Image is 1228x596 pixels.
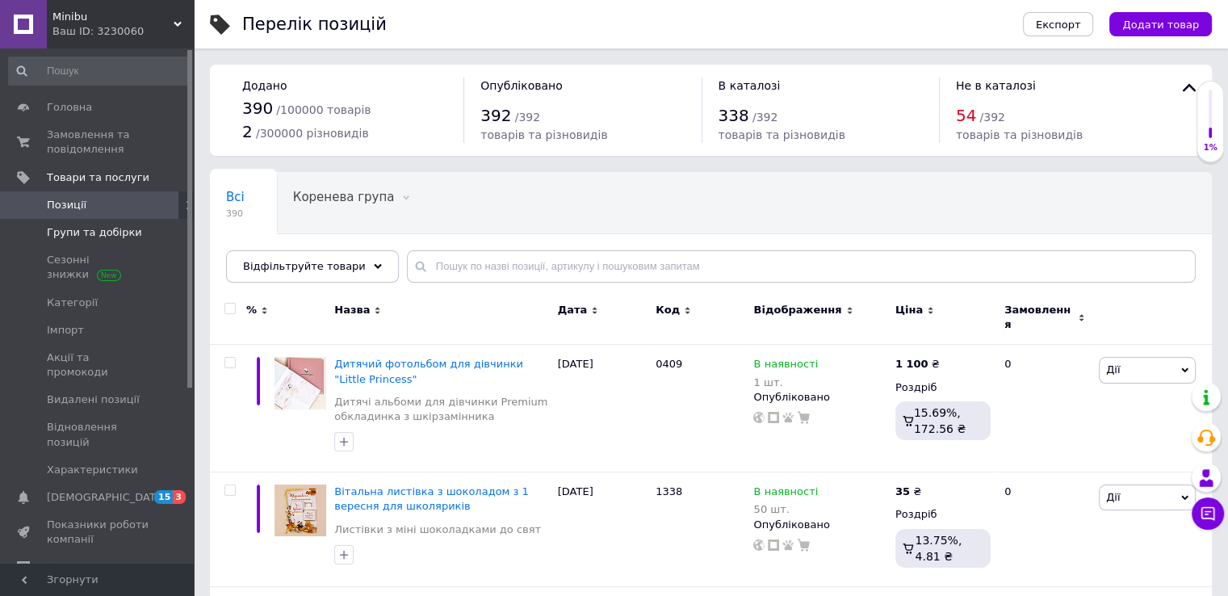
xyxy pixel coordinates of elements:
[1023,12,1094,36] button: Експорт
[895,485,910,497] b: 35
[753,485,818,502] span: В наявності
[334,358,523,384] a: Дитячий фотольбом для дівчинки "Little Princess"
[753,503,818,515] div: 50 шт.
[47,350,149,380] span: Акції та промокоди
[334,523,541,537] a: Листівки з міні шоколадками до свят
[275,485,326,536] img: Поздравительная открытка с 1 сентября для школьников
[154,490,173,504] span: 15
[1004,303,1074,332] span: Замовлення
[226,190,245,204] span: Всі
[1192,497,1224,530] button: Чат з покупцем
[47,392,140,407] span: Видалені позиції
[480,106,511,125] span: 392
[895,357,940,371] div: ₴
[334,485,529,512] a: Вітальна листівка з шоколадом з 1 вересня для школяриків
[47,296,98,310] span: Категорії
[1106,491,1120,503] span: Дії
[47,198,86,212] span: Позиції
[47,518,149,547] span: Показники роботи компанії
[47,128,149,157] span: Замовлення та повідомлення
[753,376,818,388] div: 1 шт.
[47,253,149,282] span: Сезонні знижки
[407,250,1196,283] input: Пошук по назві позиції, артикулу і пошуковим запитам
[47,170,149,185] span: Товари та послуги
[558,303,588,317] span: Дата
[956,128,1083,141] span: товарів та різновидів
[719,106,749,125] span: 338
[515,111,540,124] span: / 392
[1036,19,1081,31] span: Експорт
[52,24,194,39] div: Ваш ID: 3230060
[979,111,1004,124] span: / 392
[656,485,682,497] span: 1338
[242,122,253,141] span: 2
[242,79,287,92] span: Додано
[753,358,818,375] span: В наявності
[242,99,273,118] span: 390
[915,534,962,563] span: 13.75%, 4.81 ₴
[256,127,369,140] span: / 300000 різновидів
[1122,19,1199,31] span: Додати товар
[719,79,781,92] span: В каталозі
[47,420,149,449] span: Відновлення позицій
[480,128,607,141] span: товарів та різновидів
[995,472,1095,587] div: 0
[276,103,371,116] span: / 100000 товарів
[243,260,366,272] span: Відфільтруйте товари
[1197,142,1223,153] div: 1%
[656,303,680,317] span: Код
[956,79,1036,92] span: Не в каталозі
[8,57,191,86] input: Пошук
[719,128,845,141] span: товарів та різновидів
[47,225,142,240] span: Групи та добірки
[47,323,84,338] span: Імпорт
[752,111,777,124] span: / 392
[334,303,370,317] span: Назва
[210,234,430,296] div: Автозаповнення характеристик
[956,106,976,125] span: 54
[753,303,841,317] span: Відображення
[914,406,966,435] span: 15.69%, 172.56 ₴
[656,358,682,370] span: 0409
[293,190,395,204] span: Коренева група
[242,16,387,33] div: Перелік позицій
[995,345,1095,472] div: 0
[895,303,923,317] span: Ціна
[895,507,991,522] div: Роздріб
[895,380,991,395] div: Роздріб
[554,345,652,472] div: [DATE]
[47,490,166,505] span: [DEMOGRAPHIC_DATA]
[52,10,174,24] span: Minibu
[753,390,886,405] div: Опубліковано
[895,485,921,499] div: ₴
[275,357,326,409] img: Детский фотоальбом для девочки "Little Princess"
[47,560,89,575] span: Відгуки
[480,79,563,92] span: Опубліковано
[47,463,138,477] span: Характеристики
[1109,12,1212,36] button: Додати товар
[753,518,886,532] div: Опубліковано
[895,358,928,370] b: 1 100
[334,395,549,424] a: Дитячі альбоми для дівчинки Premium обкладинка з шкірзамінника
[47,100,92,115] span: Головна
[226,208,245,220] span: 390
[246,303,257,317] span: %
[226,251,398,266] span: Автозаповнення характе...
[1106,363,1120,376] span: Дії
[554,472,652,587] div: [DATE]
[173,490,186,504] span: 3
